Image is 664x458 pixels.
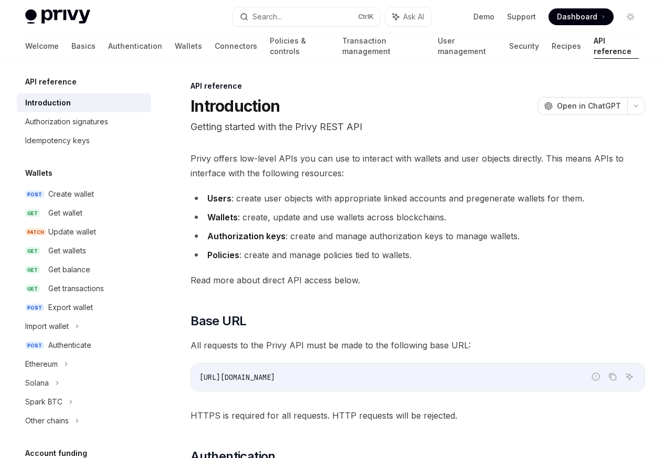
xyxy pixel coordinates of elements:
a: GETGet transactions [17,279,151,298]
button: Search...CtrlK [233,7,380,26]
span: GET [25,285,40,293]
a: API reference [594,34,639,59]
button: Open in ChatGPT [537,97,627,115]
a: Dashboard [549,8,614,25]
button: Toggle dark mode [622,8,639,25]
a: Introduction [17,93,151,112]
button: Ask AI [623,370,636,384]
span: Read more about direct API access below. [191,273,645,287]
div: Create wallet [48,188,94,200]
span: Ctrl K [358,13,374,21]
a: Connectors [215,34,257,59]
span: POST [25,304,44,312]
span: PATCH [25,228,46,236]
div: Get wallet [48,207,82,219]
a: GETGet wallet [17,204,151,222]
li: : create, update and use wallets across blockchains. [191,210,645,225]
p: Getting started with the Privy REST API [191,120,645,134]
button: Report incorrect code [589,370,603,384]
span: All requests to the Privy API must be made to the following base URL: [191,338,645,353]
li: : create and manage authorization keys to manage wallets. [191,229,645,243]
span: GET [25,247,40,255]
div: Spark BTC [25,396,62,408]
div: Introduction [25,97,71,109]
span: Dashboard [557,12,597,22]
div: Ethereum [25,358,58,370]
strong: Wallets [207,212,238,222]
div: Authenticate [48,339,91,352]
span: GET [25,209,40,217]
span: HTTPS is required for all requests. HTTP requests will be rejected. [191,408,645,423]
div: Update wallet [48,226,96,238]
a: Support [507,12,536,22]
a: POSTExport wallet [17,298,151,317]
a: Recipes [552,34,581,59]
a: POSTCreate wallet [17,185,151,204]
span: Privy offers low-level APIs you can use to interact with wallets and user objects directly. This ... [191,151,645,180]
a: Security [509,34,539,59]
div: Get balance [48,263,90,276]
strong: Users [207,193,231,204]
div: Idempotency keys [25,134,90,147]
a: PATCHUpdate wallet [17,222,151,241]
a: User management [438,34,497,59]
div: Solana [25,377,49,389]
img: light logo [25,9,90,24]
a: POSTAuthenticate [17,336,151,355]
span: GET [25,266,40,274]
button: Ask AI [385,7,431,26]
a: Policies & controls [270,34,330,59]
div: Get wallets [48,244,86,257]
span: Base URL [191,313,246,329]
button: Copy the contents from the code block [606,370,619,384]
a: Basics [71,34,96,59]
a: Demo [473,12,494,22]
a: GETGet wallets [17,241,151,260]
div: Search... [252,10,282,23]
li: : create user objects with appropriate linked accounts and pregenerate wallets for them. [191,191,645,206]
a: Wallets [175,34,202,59]
div: Other chains [25,414,69,427]
h5: Wallets [25,167,52,179]
span: Open in ChatGPT [557,101,621,111]
h5: API reference [25,76,77,88]
div: Import wallet [25,320,69,333]
a: Transaction management [342,34,425,59]
a: Idempotency keys [17,131,151,150]
span: Ask AI [403,12,424,22]
a: Authorization signatures [17,112,151,131]
span: [URL][DOMAIN_NAME] [199,372,275,382]
div: Authorization signatures [25,115,108,128]
span: POST [25,342,44,349]
li: : create and manage policies tied to wallets. [191,248,645,262]
div: Get transactions [48,282,104,295]
a: Welcome [25,34,59,59]
h1: Introduction [191,97,280,115]
strong: Policies [207,250,239,260]
a: Authentication [108,34,162,59]
span: POST [25,190,44,198]
strong: Authorization keys [207,231,286,241]
div: Export wallet [48,301,93,314]
div: API reference [191,81,645,91]
a: GETGet balance [17,260,151,279]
